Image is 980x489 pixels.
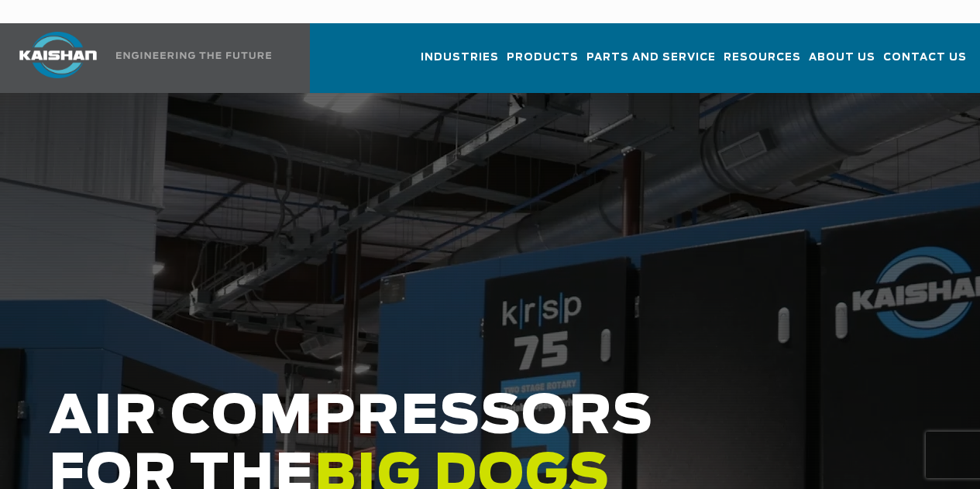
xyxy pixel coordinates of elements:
[507,37,579,90] a: Products
[586,49,716,67] span: Parts and Service
[883,37,967,90] a: Contact Us
[883,49,967,67] span: Contact Us
[507,49,579,67] span: Products
[116,52,271,59] img: Engineering the future
[421,37,499,90] a: Industries
[586,37,716,90] a: Parts and Service
[809,37,875,90] a: About Us
[809,49,875,67] span: About Us
[421,49,499,67] span: Industries
[724,37,801,90] a: Resources
[724,49,801,67] span: Resources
